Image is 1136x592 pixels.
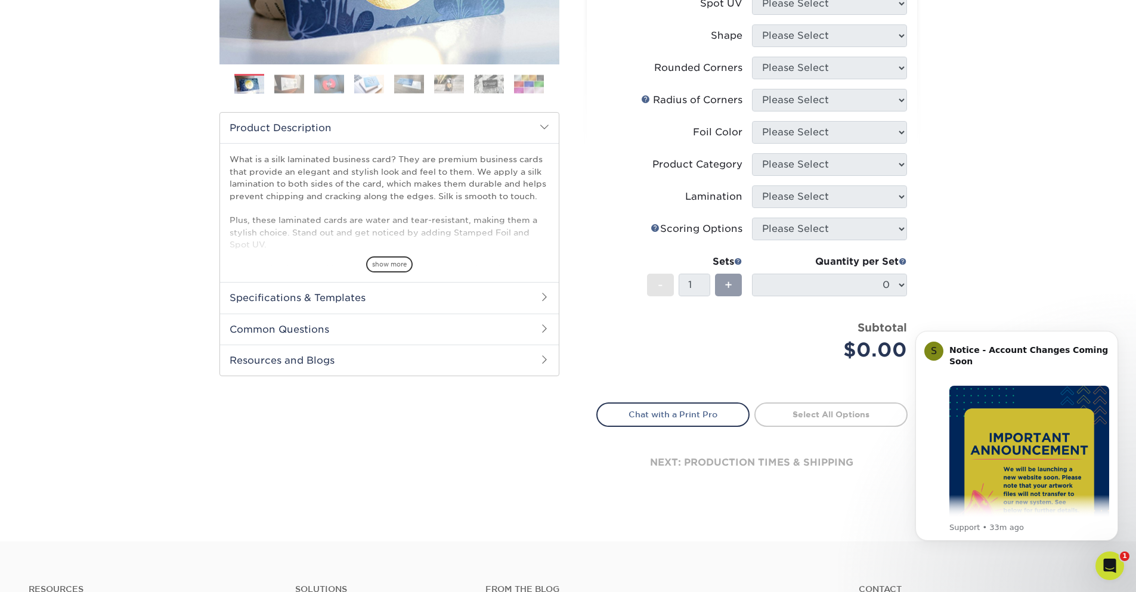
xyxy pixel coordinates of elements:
[596,402,750,426] a: Chat with a Print Pro
[711,29,742,43] div: Shape
[3,556,101,588] iframe: Google Customer Reviews
[596,427,908,498] div: next: production times & shipping
[354,75,384,93] img: Business Cards 04
[394,75,424,93] img: Business Cards 05
[1120,551,1129,561] span: 1
[220,282,559,313] h2: Specifications & Templates
[754,402,908,426] a: Select All Options
[220,345,559,376] h2: Resources and Blogs
[366,256,413,272] span: show more
[230,153,549,348] p: What is a silk laminated business card? They are premium business cards that provide an elegant a...
[651,222,742,236] div: Scoring Options
[658,276,663,294] span: -
[685,190,742,204] div: Lamination
[654,61,742,75] div: Rounded Corners
[725,276,732,294] span: +
[693,125,742,140] div: Foil Color
[234,70,264,100] img: Business Cards 01
[220,113,559,143] h2: Product Description
[652,157,742,172] div: Product Category
[514,75,544,93] img: Business Cards 08
[897,313,1136,560] iframe: Intercom notifications message
[752,255,907,269] div: Quantity per Set
[314,75,344,93] img: Business Cards 03
[641,93,742,107] div: Radius of Corners
[220,314,559,345] h2: Common Questions
[274,75,304,93] img: Business Cards 02
[647,255,742,269] div: Sets
[858,321,907,334] strong: Subtotal
[474,75,504,93] img: Business Cards 07
[1095,551,1124,580] iframe: Intercom live chat
[761,336,907,364] div: $0.00
[434,75,464,93] img: Business Cards 06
